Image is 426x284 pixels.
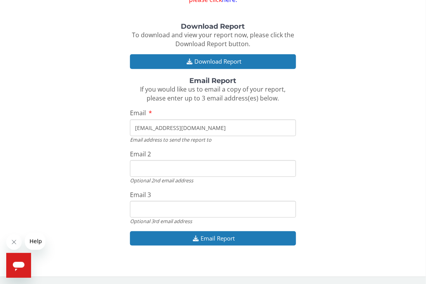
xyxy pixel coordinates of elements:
span: Email 2 [130,150,151,158]
div: Optional 2nd email address [130,177,296,184]
strong: Email Report [189,76,236,85]
span: To download and view your report now, please click the Download Report button. [132,31,294,48]
button: Download Report [130,54,296,69]
strong: Download Report [181,22,245,31]
iframe: Close message [6,234,22,250]
div: Email address to send the report to [130,136,296,143]
span: Email [130,109,146,117]
iframe: Message from company [25,233,45,250]
span: Email 3 [130,190,151,199]
div: Optional 3rd email address [130,218,296,225]
iframe: Button to launch messaging window [6,253,31,278]
button: Email Report [130,231,296,246]
span: If you would like us to email a copy of your report, please enter up to 3 email address(es) below. [140,85,286,102]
